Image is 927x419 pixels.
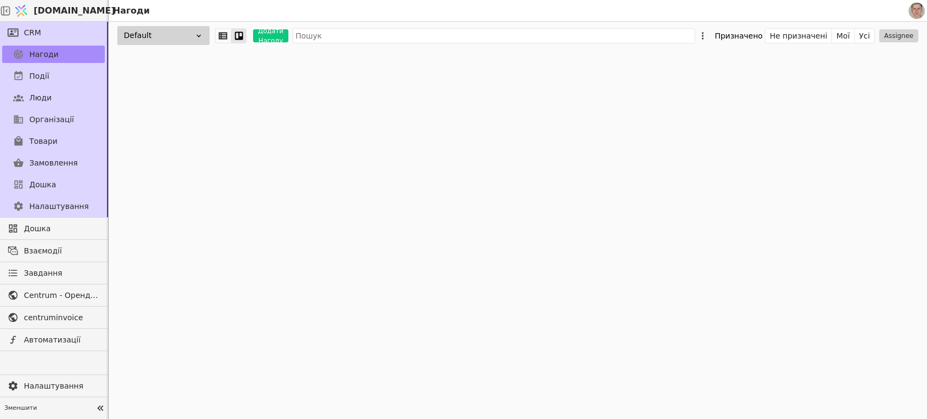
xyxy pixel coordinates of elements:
[855,28,874,43] button: Усі
[24,380,99,392] span: Налаштування
[4,404,93,413] span: Зменшити
[2,309,105,326] a: centruminvoice
[24,27,41,39] span: CRM
[2,111,105,128] a: Організації
[29,157,78,169] span: Замовлення
[29,201,89,212] span: Налаштування
[2,154,105,172] a: Замовлення
[253,29,288,42] button: Додати Нагоду
[24,223,99,234] span: Дошка
[24,312,99,323] span: centruminvoice
[24,334,99,346] span: Автоматизації
[293,28,695,43] input: Пошук
[832,28,855,43] button: Мої
[29,49,59,60] span: Нагоди
[34,4,115,17] span: [DOMAIN_NAME]
[909,3,925,19] img: 1560949290925-CROPPED-IMG_0201-2-.jpg
[715,28,762,43] div: Призначено
[29,92,52,104] span: Люди
[117,26,210,45] div: Default
[2,264,105,282] a: Завдання
[109,4,150,17] h2: Нагоди
[2,46,105,63] a: Нагоди
[29,71,49,82] span: Події
[2,132,105,150] a: Товари
[765,28,832,43] button: Не призначені
[24,268,62,279] span: Завдання
[247,29,288,42] a: Додати Нагоду
[2,24,105,41] a: CRM
[11,1,109,21] a: [DOMAIN_NAME]
[29,136,58,147] span: Товари
[13,1,29,21] img: Logo
[2,331,105,348] a: Автоматизації
[2,377,105,395] a: Налаштування
[2,220,105,237] a: Дошка
[2,287,105,304] a: Centrum - Оренда офісних приміщень
[2,198,105,215] a: Налаштування
[24,245,99,257] span: Взаємодії
[879,29,918,42] button: Assignee
[2,67,105,85] a: Події
[2,242,105,259] a: Взаємодії
[2,176,105,193] a: Дошка
[29,179,56,191] span: Дошка
[24,290,99,301] span: Centrum - Оренда офісних приміщень
[29,114,74,125] span: Організації
[2,89,105,106] a: Люди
